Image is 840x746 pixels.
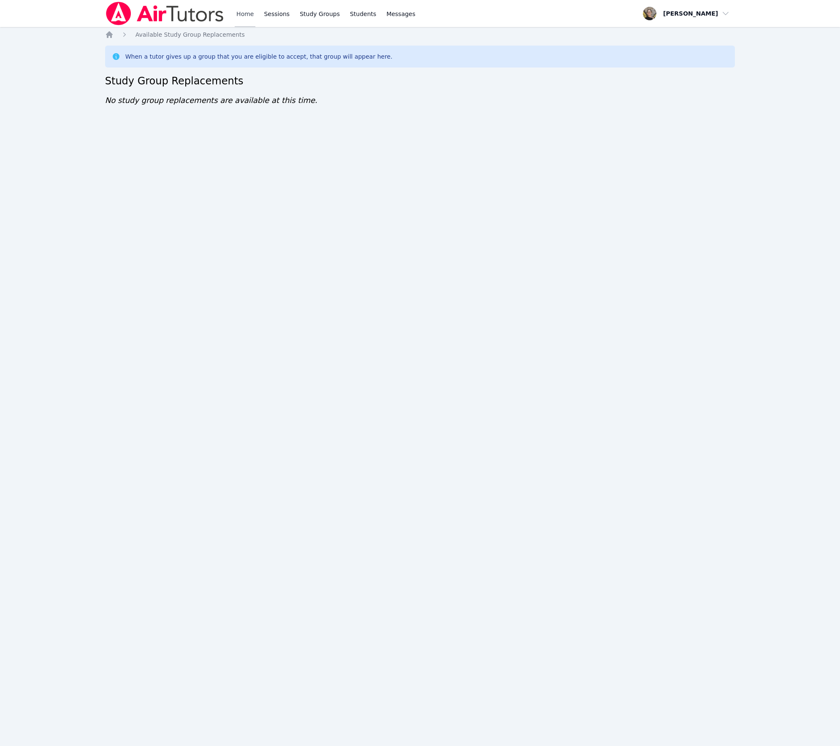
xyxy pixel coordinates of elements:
[105,2,225,25] img: Air Tutors
[125,52,393,61] div: When a tutor gives up a group that you are eligible to accept, that group will appear here.
[135,30,245,39] a: Available Study Group Replacements
[105,30,735,39] nav: Breadcrumb
[105,96,317,105] span: No study group replacements are available at this time.
[135,31,245,38] span: Available Study Group Replacements
[105,74,735,88] h2: Study Group Replacements
[386,10,415,18] span: Messages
